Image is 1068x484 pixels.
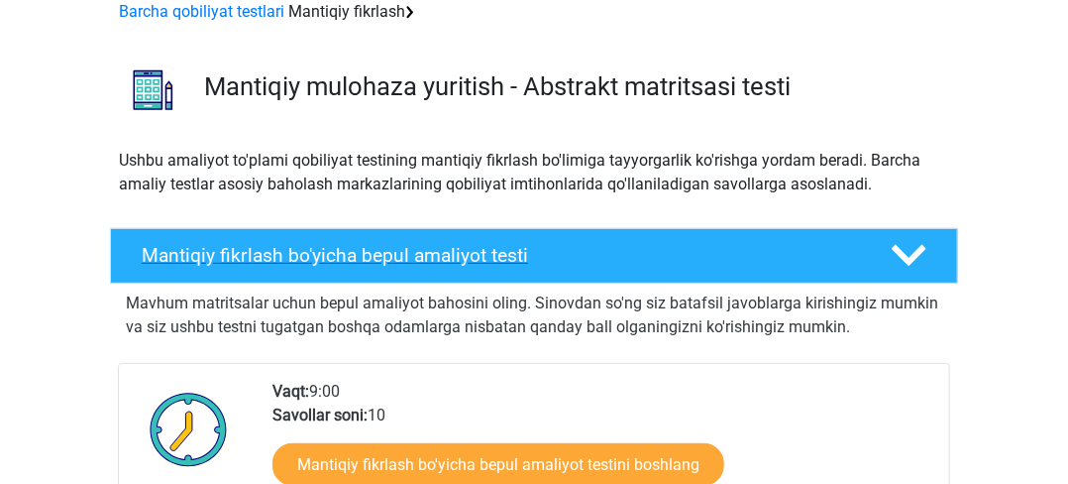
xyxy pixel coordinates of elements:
font: Mantiqiy fikrlash bo'yicha bepul amaliyot testini boshlang [297,455,699,474]
font: Vaqt: [272,382,309,401]
font: Mantiqiy mulohaza yuritish - Abstrakt matritsasi testi [204,71,791,101]
font: 10 [368,406,385,424]
font: Mantiqiy fikrlash [288,2,405,21]
font: 9:00 [309,382,340,401]
a: Mantiqiy fikrlash bo'yicha bepul amaliyot testi [102,228,966,284]
font: Ushbu amaliyot to'plami qobiliyat testining mantiqiy fikrlash bo'limiga tayyorgarlik ko'rishga yo... [119,151,920,193]
img: mantiqiy fikrlash [111,48,195,132]
font: Mantiqiy fikrlash bo'yicha bepul amaliyot testi [142,244,528,267]
a: Barcha qobiliyat testlari [119,2,284,21]
img: Soat [139,380,239,479]
font: Savollar soni: [272,406,368,424]
font: Mavhum matritsalar uchun bepul amaliyot bahosini oling. Sinovdan so'ng siz batafsil javoblarga ki... [126,294,938,336]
